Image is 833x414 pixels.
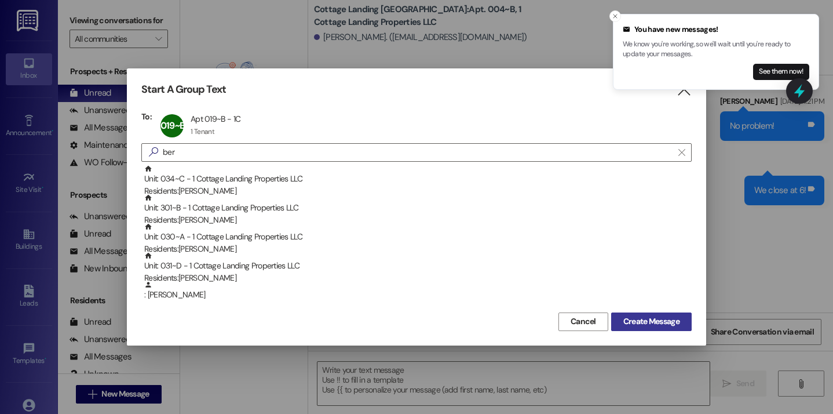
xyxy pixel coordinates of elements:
i:  [676,83,692,96]
span: Cancel [571,315,596,328]
div: Unit: 031~D - 1 Cottage Landing Properties LLCResidents:[PERSON_NAME] [141,252,692,281]
div: Unit: 034~C - 1 Cottage Landing Properties LLCResidents:[PERSON_NAME] [141,165,692,194]
div: Unit: 030~A - 1 Cottage Landing Properties LLC [144,223,692,256]
span: Create Message [623,315,679,328]
div: Unit: 030~A - 1 Cottage Landing Properties LLCResidents:[PERSON_NAME] [141,223,692,252]
div: Unit: 301~B - 1 Cottage Landing Properties LLC [144,194,692,227]
div: Unit: 031~D - 1 Cottage Landing Properties LLC [144,252,692,285]
div: 1 Tenant [191,127,214,136]
p: We know you're working, so we'll wait until you're ready to update your messages. [623,39,809,60]
div: Unit: 034~C - 1 Cottage Landing Properties LLC [144,165,692,198]
div: : [PERSON_NAME] [144,281,692,301]
div: Residents: [PERSON_NAME] [144,243,692,255]
div: Unit: 301~B - 1 Cottage Landing Properties LLCResidents:[PERSON_NAME] [141,194,692,223]
h3: To: [141,111,152,122]
button: Clear text [673,144,691,161]
div: Residents: [PERSON_NAME] [144,214,692,226]
input: Search for any contact or apartment [163,144,673,161]
div: Residents: [PERSON_NAME] [144,272,692,284]
button: Create Message [611,313,692,331]
div: You have new messages! [623,24,809,35]
i:  [678,148,685,157]
button: Close toast [609,10,621,22]
button: See them now! [753,64,809,80]
button: Cancel [558,313,608,331]
div: Residents: [PERSON_NAME] [144,185,692,197]
span: 019~B [160,119,185,132]
h3: Start A Group Text [141,83,226,96]
div: Apt 019~B - 1C [191,114,240,124]
i:  [144,146,163,158]
div: : [PERSON_NAME] [141,281,692,310]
